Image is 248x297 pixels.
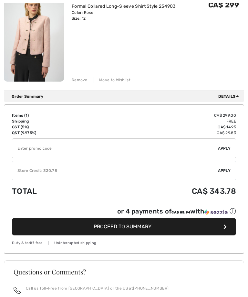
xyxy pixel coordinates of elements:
[72,77,88,83] div: Remove
[208,1,239,9] span: CA$ 299
[12,168,218,173] div: Store Credit: 320.78
[204,209,228,215] img: Sezzle
[12,118,93,124] td: Shipping
[93,124,236,130] td: CA$ 14.95
[12,113,93,118] td: Items ( )
[14,269,234,275] h3: Questions or Comments?
[12,94,242,99] div: Order Summary
[12,180,93,202] td: Total
[93,118,236,124] td: Free
[218,168,231,173] span: Apply
[94,77,130,83] div: Move to Wishlist
[171,211,190,214] span: CA$ 85.94
[12,218,236,235] button: Proceed to Summary
[93,113,236,118] td: CA$ 299.00
[26,113,27,118] span: 1
[14,287,21,294] img: call
[117,207,236,216] div: or 4 payments of with
[12,207,236,218] div: or 4 payments ofCA$ 85.94withSezzle Click to learn more about Sezzle
[93,180,236,202] td: CA$ 343.78
[12,139,218,158] input: Promo code
[218,94,242,99] span: Details
[12,124,93,130] td: GST (5%)
[72,10,176,21] div: Color: Rose Size: 12
[12,130,93,136] td: QST (9.975%)
[72,4,176,9] a: Formal Collared Long-Sleeve Shirt Style 254903
[26,285,169,291] p: Call us Toll-Free from [GEOGRAPHIC_DATA] or the US at
[93,130,236,136] td: CA$ 29.83
[133,286,169,291] a: [PHONE_NUMBER]
[12,241,236,246] div: Duty & tariff-free | Uninterrupted shipping
[94,223,151,230] span: Proceed to Summary
[218,145,231,151] span: Apply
